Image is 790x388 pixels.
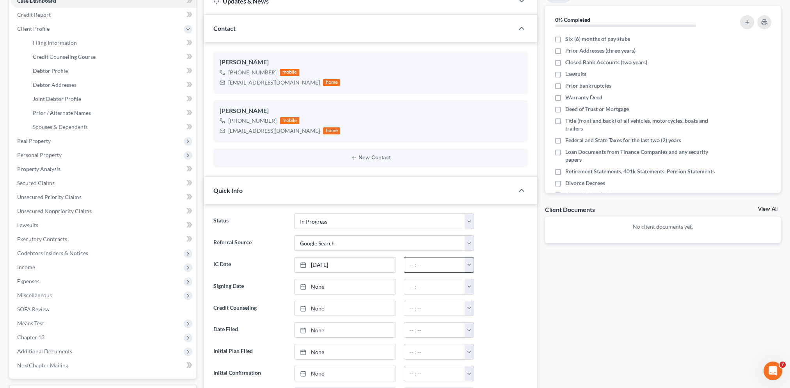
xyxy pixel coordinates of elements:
div: [PHONE_NUMBER] [228,117,277,125]
a: NextChapter Mailing [11,358,196,372]
div: Amendments [11,184,145,199]
div: Statement of Financial Affairs - Property Repossessed, Foreclosed, Garnished, Attached, Seized, o... [16,202,131,226]
div: Close [134,12,148,26]
span: Help [124,263,136,268]
div: Statement of Financial Affairs - Payments Made in the Last 90 days [16,150,131,167]
span: Debtor Profile [33,67,68,74]
span: Expenses [17,278,39,284]
a: [DATE] [295,257,396,272]
span: Divorce Decrees [565,179,605,187]
p: Hi there! [16,55,140,69]
label: Initial Confirmation [209,366,290,381]
span: Home [17,263,35,268]
a: SOFA Review [11,302,196,316]
span: Closed Bank Accounts (two years) [565,58,647,66]
span: SOFA Review [17,306,50,312]
span: Contact [213,25,236,32]
span: Personal Property [17,152,62,158]
button: New Contact [220,155,522,161]
span: Additional Documents [17,348,72,354]
span: Search for help [16,132,63,141]
label: Signing Date [209,279,290,295]
div: Statement of Financial Affairs - Property Repossessed, Foreclosed, Garnished, Attached, Seized, o... [11,199,145,229]
p: How can we help? [16,69,140,82]
span: Prior bankruptcies [565,82,611,90]
a: Debtor Profile [27,64,196,78]
label: Referral Source [209,235,290,251]
div: [PERSON_NAME] [220,58,522,67]
a: Property Analysis [11,162,196,176]
span: Debtor Addresses [33,81,76,88]
a: None [295,366,396,381]
div: [EMAIL_ADDRESS][DOMAIN_NAME] [228,127,320,135]
div: We typically reply in a few hours [16,106,130,115]
span: Title (front and back) of all vehicles, motorcycles, boats and trailers [565,117,715,132]
span: Warranty Deed [565,93,602,101]
div: Attorney's Disclosure of Compensation [11,170,145,184]
span: Client Profile [17,25,50,32]
strong: 0% Completed [555,16,590,23]
span: Prior Addresses (three years) [565,47,636,55]
label: Initial Plan Filed [209,344,290,360]
a: Lawsuits [11,218,196,232]
label: Date Filed [209,322,290,338]
input: -- : -- [404,257,465,272]
span: Loan Documents from Finance Companies and any security papers [565,148,715,164]
span: Real Property [17,138,51,144]
a: None [295,323,396,337]
img: logo [16,18,61,25]
div: home [323,127,340,134]
span: Copy of Driver's License [565,191,623,199]
span: Income [17,264,35,270]
input: -- : -- [404,323,465,337]
div: Send us a message [16,98,130,106]
span: Secured Claims [17,180,55,186]
span: Federal and State Taxes for the last two (2) years [565,136,681,144]
input: -- : -- [404,366,465,381]
a: Joint Debtor Profile [27,92,196,106]
img: Profile image for Lindsey [76,12,92,28]
a: Spouses & Dependents [27,120,196,134]
p: No client documents yet. [551,223,774,231]
button: Messages [52,243,104,274]
span: Spouses & Dependents [33,123,88,130]
a: Executory Contracts [11,232,196,246]
label: Credit Counseling [209,301,290,316]
span: Unsecured Priority Claims [17,194,82,200]
a: Unsecured Nonpriority Claims [11,204,196,218]
span: Credit Report [17,11,51,18]
a: Filing Information [27,36,196,50]
a: Unsecured Priority Claims [11,190,196,204]
span: Six (6) months of pay stubs [565,35,630,43]
div: Statement of Financial Affairs - Payments Made in the Last 90 days [11,147,145,170]
a: Prior / Alternate Names [27,106,196,120]
input: -- : -- [404,344,465,359]
div: [PERSON_NAME] [220,106,522,116]
div: Attorney's Disclosure of Compensation [16,173,131,181]
a: Secured Claims [11,176,196,190]
input: -- : -- [404,279,465,294]
span: Deed of Trust or Mortgage [565,105,629,113]
span: Miscellaneous [17,292,52,298]
span: Property Analysis [17,166,60,172]
div: Send us a messageWe typically reply in a few hours [8,92,148,121]
a: None [295,301,396,316]
button: Help [104,243,156,274]
label: Status [209,213,290,229]
span: NextChapter Mailing [17,362,68,369]
span: Prior / Alternate Names [33,109,91,116]
input: -- : -- [404,301,465,316]
span: Lawsuits [17,222,38,228]
div: mobile [280,69,299,76]
div: home [323,79,340,86]
div: mobile [280,117,299,124]
div: Client Documents [545,205,595,213]
iframe: Intercom live chat [763,362,782,380]
span: Credit Counseling Course [33,53,96,60]
a: Credit Counseling Course [27,50,196,64]
a: None [295,344,396,359]
span: 7 [779,362,786,368]
img: Profile image for James [91,12,107,28]
a: View All [758,206,778,212]
label: IC Date [209,257,290,273]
